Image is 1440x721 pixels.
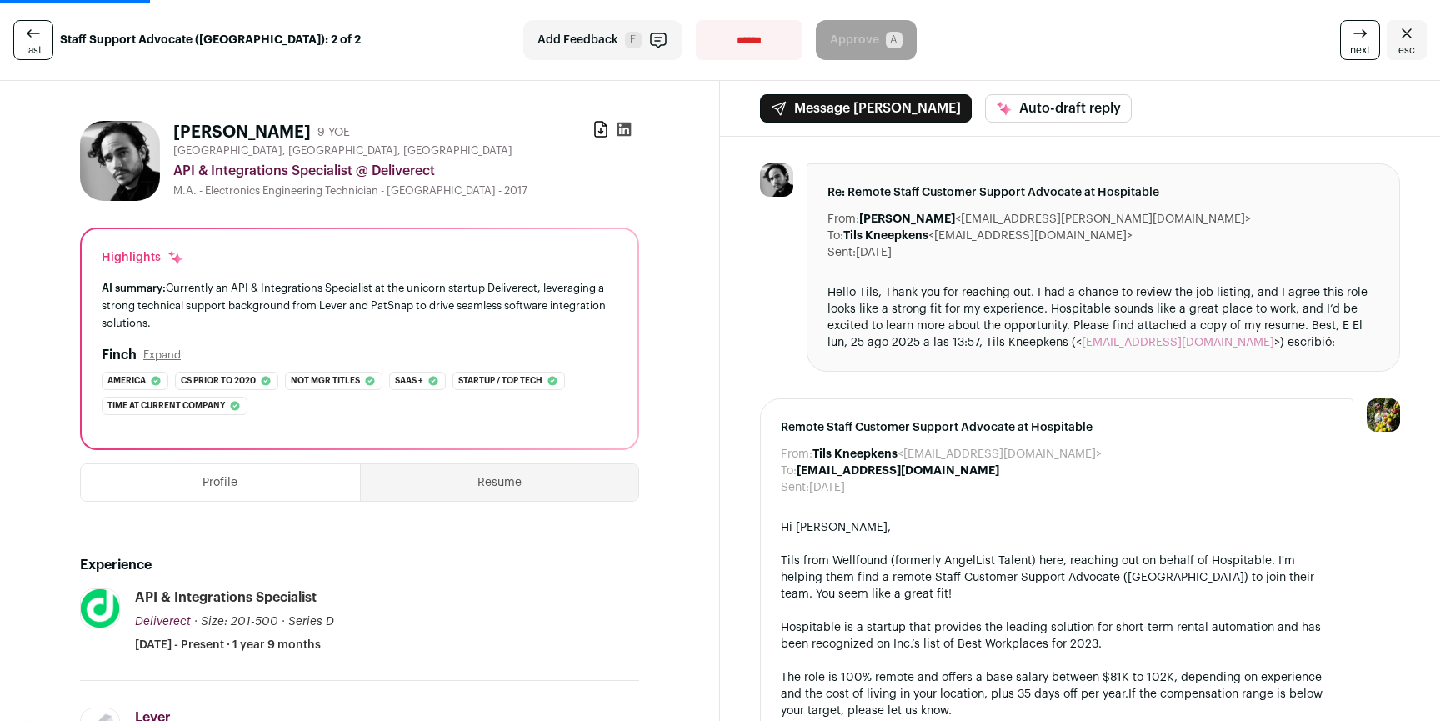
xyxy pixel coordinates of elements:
[827,284,1379,351] div: Hello Tils, Thank you for reaching out. I had a chance to review the job listing, and I agree thi...
[102,283,166,293] span: AI summary:
[135,588,317,607] div: API & Integrations Specialist
[781,553,1332,603] div: Tils from Wellfound (formerly AngelList Talent) here, reaching out on behalf of Hospitable. I'm h...
[194,616,278,628] span: · Size: 201-500
[107,398,225,414] span: Time at current company
[781,463,797,479] dt: To:
[523,20,682,60] button: Add Feedback F
[859,211,1251,228] dd: <[EMAIL_ADDRESS][PERSON_NAME][DOMAIN_NAME]>
[760,163,793,197] img: 64ec397e2655510430b48ef54e6bdc389952430bb38f1271634ed574e9a703b4.jpg
[781,419,1332,436] span: Remote Staff Customer Support Advocate at Hospitable
[81,464,360,501] button: Profile
[135,637,321,653] span: [DATE] - Present · 1 year 9 months
[291,373,360,389] span: Not mgr titles
[317,124,350,141] div: 9 YOE
[173,184,639,198] div: M.A. - Electronics Engineering Technician - [GEOGRAPHIC_DATA] - 2017
[537,32,618,48] span: Add Feedback
[181,373,256,389] span: Cs prior to 2020
[843,230,928,242] b: Tils Kneepkens
[26,43,42,57] span: last
[135,616,191,628] span: Deliverect
[781,669,1332,719] div: The role is 100% remote and offers a base salary between $81K to 102K, depending on experience an...
[1340,20,1380,60] a: next
[812,446,1102,463] dd: <[EMAIL_ADDRESS][DOMAIN_NAME]>
[102,345,137,365] h2: Finch
[361,464,639,501] button: Resume
[625,32,642,48] span: F
[812,448,897,460] b: Tils Kneepkens
[13,20,53,60] a: last
[781,479,809,496] dt: Sent:
[1387,20,1427,60] a: Close
[395,373,423,389] span: Saas +
[1367,398,1400,432] img: 6689865-medium_jpg
[60,32,361,48] strong: Staff Support Advocate ([GEOGRAPHIC_DATA]): 2 of 2
[80,121,160,201] img: 64ec397e2655510430b48ef54e6bdc389952430bb38f1271634ed574e9a703b4.jpg
[173,121,311,144] h1: [PERSON_NAME]
[288,616,334,628] span: Series D
[143,348,181,362] button: Expand
[781,446,812,463] dt: From:
[282,613,285,630] span: ·
[102,249,184,266] div: Highlights
[856,244,892,261] dd: [DATE]
[781,619,1332,653] div: Hospitable is a startup that provides the leading solution for short-term rental automation and h...
[107,373,146,389] span: America
[859,213,955,225] b: [PERSON_NAME]
[1082,337,1274,348] a: [EMAIL_ADDRESS][DOMAIN_NAME]
[173,144,512,158] span: [GEOGRAPHIC_DATA], [GEOGRAPHIC_DATA], [GEOGRAPHIC_DATA]
[827,184,1379,201] span: Re: Remote Staff Customer Support Advocate at Hospitable
[458,373,542,389] span: Startup / top tech
[843,228,1132,244] dd: <[EMAIL_ADDRESS][DOMAIN_NAME]>
[827,228,843,244] dt: To:
[809,479,845,496] dd: [DATE]
[80,555,639,575] h2: Experience
[985,94,1132,123] button: Auto-draft reply
[1398,43,1415,57] span: esc
[102,279,617,332] div: Currently an API & Integrations Specialist at the unicorn startup Deliverect, leveraging a strong...
[760,94,972,123] button: Message [PERSON_NAME]
[797,465,999,477] b: [EMAIL_ADDRESS][DOMAIN_NAME]
[81,589,119,628] img: 0421225ff2b04ed066e864374bda9245d62d0b86b0b3eec4ea366b72c27555c0.jpg
[781,519,1332,536] div: Hi [PERSON_NAME],
[173,161,639,181] div: API & Integrations Specialist @ Deliverect
[827,211,859,228] dt: From:
[1350,43,1370,57] span: next
[827,244,856,261] dt: Sent:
